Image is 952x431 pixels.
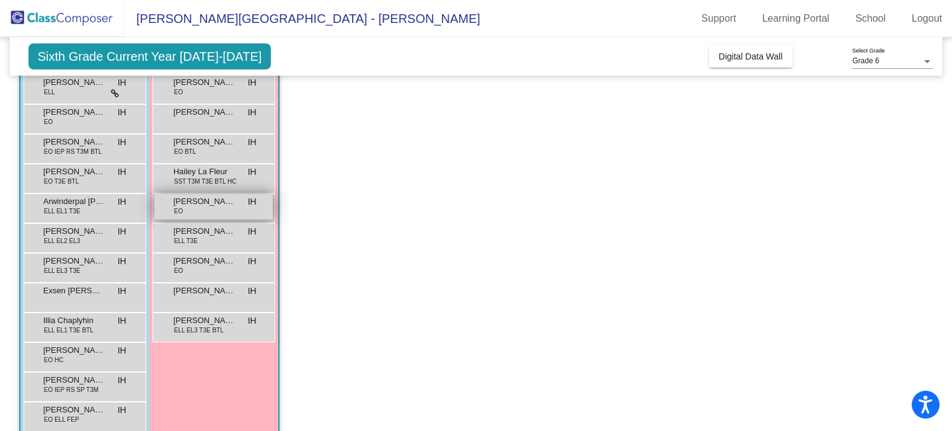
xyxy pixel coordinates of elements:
[248,255,257,268] span: IH
[174,255,236,267] span: [PERSON_NAME]
[752,9,840,29] a: Learning Portal
[29,43,271,69] span: Sixth Grade Current Year [DATE]-[DATE]
[118,225,126,238] span: IH
[43,255,105,267] span: [PERSON_NAME]
[118,136,126,149] span: IH
[174,166,236,178] span: Hailey La Fleur
[43,136,105,148] span: [PERSON_NAME]
[852,56,879,65] span: Grade 6
[118,195,126,208] span: IH
[44,147,102,156] span: EO IEP RS T3M BTL
[118,166,126,179] span: IH
[902,9,952,29] a: Logout
[174,76,236,89] span: [PERSON_NAME]
[44,355,64,365] span: EO HC
[44,117,53,127] span: EO
[174,326,224,335] span: ELL EL3 T3E BTL
[719,51,783,61] span: Digital Data Wall
[43,106,105,118] span: [PERSON_NAME]
[118,106,126,119] span: IH
[174,195,236,208] span: [PERSON_NAME]
[174,177,237,186] span: SST T3M T3E BTL HC
[44,326,94,335] span: ELL EL1 T3E BTL
[174,136,236,148] span: [PERSON_NAME]
[248,314,257,327] span: IH
[174,236,198,246] span: ELL T3E
[248,195,257,208] span: IH
[43,404,105,416] span: [PERSON_NAME]
[43,285,105,297] span: Exsen [PERSON_NAME]
[44,87,55,97] span: ELL
[118,314,126,327] span: IH
[248,76,257,89] span: IH
[174,207,183,216] span: EO
[248,166,257,179] span: IH
[174,106,236,118] span: [PERSON_NAME]
[43,76,105,89] span: [PERSON_NAME]
[174,314,236,327] span: [PERSON_NAME]
[43,344,105,357] span: [PERSON_NAME]
[845,9,896,29] a: School
[118,255,126,268] span: IH
[44,266,81,275] span: ELL EL3 T3E
[43,374,105,386] span: [PERSON_NAME]
[248,136,257,149] span: IH
[43,195,105,208] span: Arwinderpal [PERSON_NAME]
[124,9,480,29] span: [PERSON_NAME][GEOGRAPHIC_DATA] - [PERSON_NAME]
[248,225,257,238] span: IH
[44,385,99,394] span: EO IEP RS SP T3M
[118,404,126,417] span: IH
[118,344,126,357] span: IH
[43,225,105,238] span: [PERSON_NAME]
[118,374,126,387] span: IH
[174,147,196,156] span: EO BTL
[174,266,183,275] span: EO
[118,76,126,89] span: IH
[118,285,126,298] span: IH
[44,177,79,186] span: EO T3E BTL
[248,285,257,298] span: IH
[174,87,183,97] span: EO
[44,236,81,246] span: ELL EL2 EL3
[248,106,257,119] span: IH
[43,166,105,178] span: [PERSON_NAME]
[174,225,236,238] span: [PERSON_NAME] [PERSON_NAME]
[709,45,793,68] button: Digital Data Wall
[44,207,81,216] span: ELL EL1 T3E
[43,314,105,327] span: Illia Chaplyhin
[174,285,236,297] span: [PERSON_NAME]
[44,415,79,424] span: EO ELL FEP
[692,9,746,29] a: Support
